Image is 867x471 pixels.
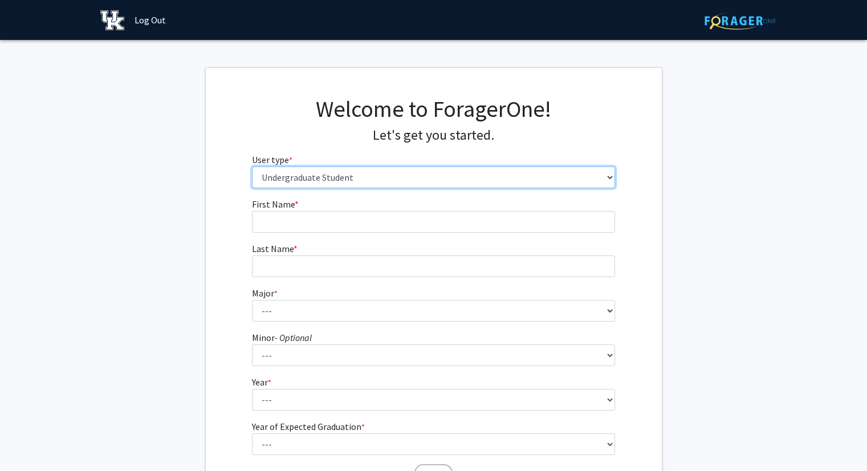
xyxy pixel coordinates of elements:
label: User type [252,153,292,167]
i: - Optional [275,332,312,343]
label: Minor [252,331,312,344]
h4: Let's get you started. [252,127,615,144]
label: Year of Expected Graduation [252,420,365,433]
label: Year [252,375,271,389]
img: ForagerOne Logo [705,12,776,30]
h1: Welcome to ForagerOne! [252,95,615,123]
span: First Name [252,198,295,210]
iframe: Chat [9,420,48,462]
img: University of Kentucky Logo [100,10,125,30]
span: Last Name [252,243,294,254]
label: Major [252,286,278,300]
